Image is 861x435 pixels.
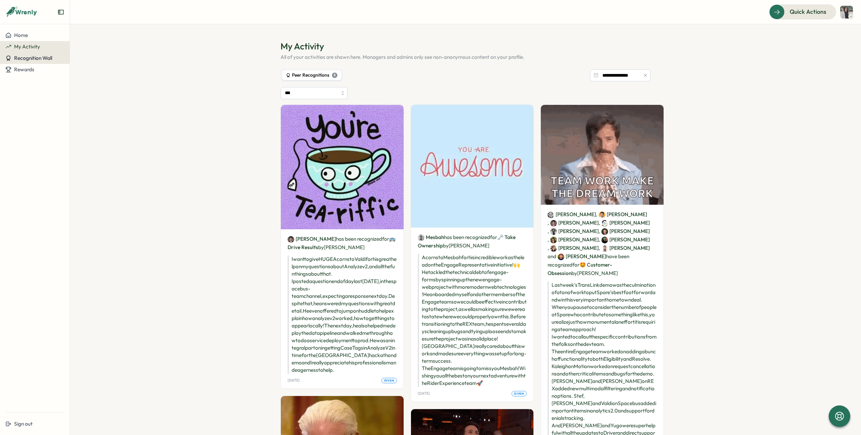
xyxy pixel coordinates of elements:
[601,236,650,243] a: Jason Hamilton-Smith[PERSON_NAME]
[550,220,557,227] img: Valdi Ratu
[382,236,389,242] span: for
[550,245,557,252] img: Kelly Li
[384,378,394,383] span: given
[601,220,608,227] img: Jacob Madrid
[288,235,336,243] a: Valdi Ratu[PERSON_NAME]
[550,236,599,243] a: Kaleigh Crawford[PERSON_NAME]
[280,53,650,61] p: All of your activities are shown here. Managers and admins only see non-anonymous content on your...
[550,219,599,227] a: Valdi Ratu[PERSON_NAME]
[418,234,444,241] a: MesbahMesbah
[548,244,599,252] span: ,
[14,55,52,61] span: Recognition Wall
[601,244,650,252] a: Andre Cytryn[PERSON_NAME]
[599,211,605,218] img: Felix Grund
[596,210,647,219] span: ,
[548,219,599,227] span: ,
[288,235,397,251] p: has been recognized by [PERSON_NAME]
[599,244,650,252] span: ,
[548,211,554,218] img: Stefanie Kerschhackl
[541,105,664,205] img: Recognition Image
[558,253,606,260] a: Yugo Ogura[PERSON_NAME]
[332,73,337,78] div: 8
[601,228,650,235] a: James Harrison[PERSON_NAME]
[840,6,853,18] img: Michelle Wan
[418,234,516,249] span: 🗝️ Take Ownership
[418,234,424,241] img: Mesbah
[599,219,650,227] span: ,
[550,244,599,252] a: Kelly Li[PERSON_NAME]
[14,43,40,50] span: My Activity
[550,228,599,235] a: Michelle Wan[PERSON_NAME]
[14,421,33,427] span: Sign out
[548,253,556,260] span: and
[548,227,599,235] span: ,
[599,235,650,244] span: ,
[288,236,294,243] img: Valdi Ratu
[548,235,599,244] span: ,
[790,7,826,16] span: Quick Actions
[288,255,397,374] p: I want to give HUGE Acorns to Valdi for his great help on my questions about Analyze v2, and all ...
[548,210,657,277] p: have been recognized by [PERSON_NAME]
[514,391,524,396] span: given
[548,262,612,276] span: 🤩 Customer-Obsession
[601,228,608,235] img: James Harrison
[599,211,647,218] a: Felix Grund[PERSON_NAME]
[769,4,836,19] button: Quick Actions
[550,228,557,235] img: Michelle Wan
[601,237,608,243] img: Jason Hamilton-Smith
[550,237,557,243] img: Kaleigh Crawford
[599,227,650,235] span: ,
[572,262,579,268] span: for
[418,233,527,250] p: has been recognized by [PERSON_NAME]
[288,236,396,250] span: 🚌 Drive Results
[14,66,34,73] span: Rewards
[58,9,64,15] button: Expand sidebar
[418,391,430,396] p: [DATE]
[558,253,564,260] img: Yugo Ogura
[601,245,608,252] img: Andre Cytryn
[288,378,300,383] p: [DATE]
[14,32,28,38] span: Home
[490,234,497,240] span: for
[281,105,404,229] img: Recognition Image
[601,219,650,227] a: Jacob Madrid[PERSON_NAME]
[280,40,650,52] h1: My Activity
[548,211,596,218] a: Stefanie Kerschhackl[PERSON_NAME]
[286,72,337,79] div: Peer Recognitions
[411,105,534,228] img: Recognition Image
[418,254,527,387] p: Acorns to Mesbah for his incredible work as the lead on the Engage Representative initiative! 🙌 H...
